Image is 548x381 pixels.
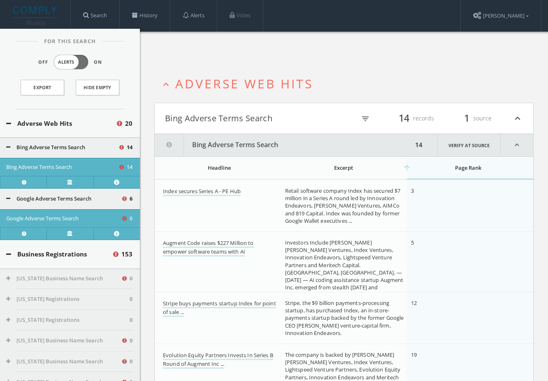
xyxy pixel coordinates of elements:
[130,295,132,303] span: 0
[130,195,132,203] span: 6
[76,80,119,95] button: Hide Empty
[165,111,344,125] button: Bing Adverse Terms Search
[6,143,118,152] button: Bing Adverse Terms Search
[163,239,254,256] a: Augment Code raises $227 Million to empower software teams with AI
[6,119,116,128] button: Adverse Web Hits
[285,164,402,171] div: Excerpt
[6,275,121,283] button: [US_STATE] Business Name Search
[21,80,64,95] a: Export
[437,134,501,156] a: Verify at source
[395,111,413,125] span: 14
[6,215,121,223] button: Google Adverse Terms Search
[501,134,533,156] i: expand_less
[6,358,121,366] button: [US_STATE] Business Name Search
[125,119,132,128] span: 20
[361,114,370,123] i: filter_list
[13,6,59,25] img: illumis
[411,239,414,246] span: 5
[403,164,411,172] i: arrow_upward
[6,249,112,259] button: Business Registrations
[121,249,132,259] span: 153
[460,111,473,125] span: 1
[38,37,102,46] span: For This Search
[38,59,48,66] span: Off
[94,59,102,66] span: On
[413,134,425,156] div: 14
[163,351,273,369] a: Evolution Equity Partners Invests In Series B Round of Augment Inc ...
[155,134,413,156] button: Bing Adverse Terms Search
[127,143,132,152] span: 14
[127,163,132,171] span: 14
[6,163,118,171] button: Bing Adverse Terms Search
[6,337,121,345] button: [US_STATE] Business Name Search
[285,299,404,337] span: Stripe, the $9 billion payments-processing startup, has purchased Index, an in-store-payments sta...
[175,75,313,92] span: Adverse Web Hits
[6,295,130,303] button: [US_STATE] Registrations
[160,79,172,90] i: expand_less
[411,351,417,358] span: 19
[285,187,401,224] span: Retail software company Index has secured $7 million in a Series A round led by Innovation Endeav...
[163,187,241,196] a: Index secures Series A - PE Hub
[411,299,417,307] span: 12
[411,187,414,194] span: 3
[160,77,534,90] button: expand_lessAdverse Web Hits
[130,316,132,324] span: 0
[442,111,492,125] div: source
[411,164,525,171] div: Page Rank
[163,164,276,171] div: Headline
[130,215,132,223] span: 6
[163,300,276,317] a: Stripe buys payments startup Index for point of sale ...
[285,239,404,299] span: Investors Include [PERSON_NAME] [PERSON_NAME] Ventures, Index Ventures, Innovation Endeavors, Lig...
[512,111,523,125] i: expand_less
[130,275,132,283] span: 0
[6,195,121,203] button: Google Adverse Terms Search
[130,337,132,345] span: 0
[385,111,434,125] div: records
[130,358,132,366] span: 0
[6,316,130,324] button: [US_STATE] Registrations
[46,176,93,188] a: Verify at source
[46,227,93,240] a: Verify at source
